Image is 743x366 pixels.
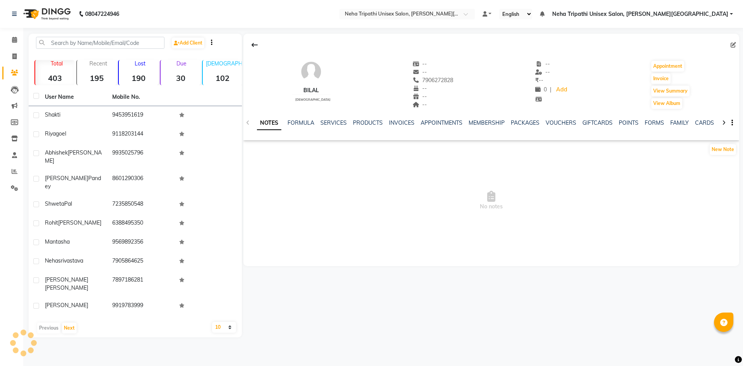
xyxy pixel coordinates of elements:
a: FAMILY [670,119,689,126]
span: [PERSON_NAME] [45,149,102,164]
strong: 403 [35,73,75,83]
span: [PERSON_NAME] [58,219,101,226]
p: [DEMOGRAPHIC_DATA] [206,60,242,67]
span: -- [413,60,427,67]
button: Invoice [651,73,671,84]
a: APPOINTMENTS [421,119,462,126]
span: -- [535,60,550,67]
p: Total [38,60,75,67]
a: FORMS [645,119,664,126]
td: 7897186281 [108,271,175,297]
span: Abhishek [45,149,68,156]
span: -- [413,93,427,100]
img: avatar [300,60,323,83]
td: 8601290306 [108,170,175,195]
th: User Name [40,88,108,106]
td: 9919783999 [108,297,175,316]
strong: 102 [203,73,242,83]
span: 0 [535,86,547,93]
td: 9453951619 [108,106,175,125]
strong: 30 [161,73,200,83]
th: Mobile No. [108,88,175,106]
a: INVOICES [389,119,414,126]
td: 9935025796 [108,144,175,170]
span: ₹ [535,77,539,84]
a: VOUCHERS [546,119,576,126]
td: 9569892356 [108,233,175,252]
span: [DEMOGRAPHIC_DATA] [295,98,330,101]
span: [PERSON_NAME] [45,284,88,291]
span: Rohit [45,219,58,226]
span: No notes [243,162,739,239]
td: 6388495350 [108,214,175,233]
button: Next [62,323,77,333]
span: -- [535,77,543,84]
a: Add [555,84,568,95]
div: Bilal [292,86,330,95]
a: PRODUCTS [353,119,383,126]
span: [PERSON_NAME] [45,302,88,309]
a: FORMULA [288,119,314,126]
span: -- [413,69,427,76]
a: PACKAGES [511,119,539,126]
td: 7905864625 [108,252,175,271]
td: 9118203144 [108,125,175,144]
div: Back to Client [247,38,263,52]
b: 08047224946 [85,3,119,25]
strong: 190 [119,73,158,83]
a: CARDS [695,119,714,126]
span: [PERSON_NAME] [45,175,88,182]
span: Riya [45,130,56,137]
p: Lost [122,60,158,67]
strong: 195 [77,73,116,83]
a: SERVICES [320,119,347,126]
a: NOTES [257,116,281,130]
span: -- [413,85,427,92]
span: | [550,86,551,94]
span: -- [535,69,550,76]
td: 7235850548 [108,195,175,214]
span: Pal [64,200,72,207]
span: srivastava [58,257,83,264]
button: View Album [651,98,682,109]
span: Mantasha [45,238,70,245]
a: GIFTCARDS [582,119,613,126]
span: Neha Tripathi Unisex Salon, [PERSON_NAME][GEOGRAPHIC_DATA] [552,10,728,18]
span: [PERSON_NAME] [45,276,88,283]
span: -- [413,101,427,108]
span: Shweta [45,200,64,207]
span: Shakti [45,111,60,118]
a: POINTS [619,119,639,126]
input: Search by Name/Mobile/Email/Code [36,37,164,49]
button: Appointment [651,61,684,72]
span: 7906272828 [413,77,454,84]
a: Add Client [172,38,204,48]
img: logo [20,3,73,25]
span: Neha [45,257,58,264]
button: View Summary [651,86,690,96]
button: New Note [710,144,736,155]
a: MEMBERSHIP [469,119,505,126]
p: Due [162,60,200,67]
p: Recent [80,60,116,67]
span: goel [56,130,66,137]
